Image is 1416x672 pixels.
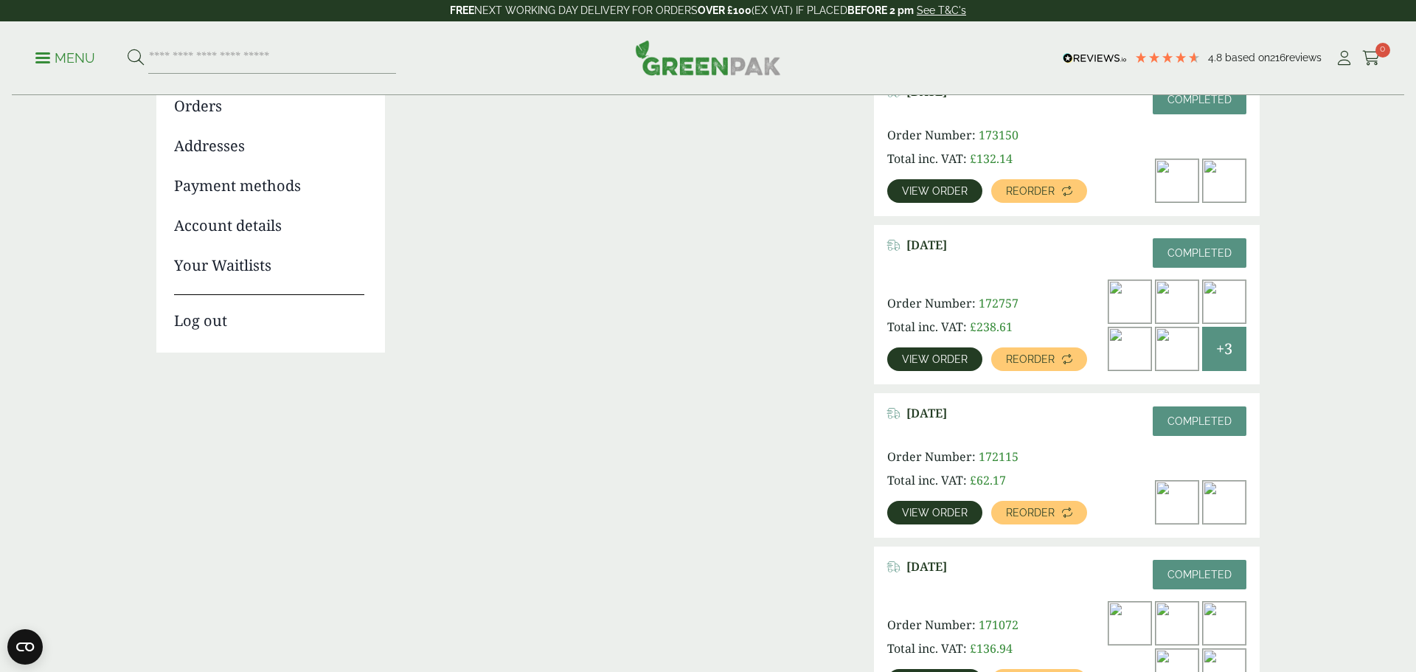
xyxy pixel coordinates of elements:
bdi: 238.61 [970,319,1013,335]
img: Kraft-Bowl-500ml-with-Nachos-300x200.jpg [1203,159,1246,202]
a: View order [887,501,982,524]
span: 172757 [979,295,1018,311]
span: Reorder [1006,508,1055,518]
a: Payment methods [174,175,364,197]
div: 4.79 Stars [1134,51,1201,64]
img: 8oz_kraft_a-300x200.jpg [1203,280,1246,323]
i: Cart [1362,51,1381,66]
span: £ [970,319,976,335]
button: Open CMP widget [7,629,43,665]
span: Order Number: [887,127,976,143]
img: Kraft-Bowl-500ml-with-Nachos-300x200.jpg [1203,481,1246,524]
a: Your Waitlists [174,254,364,277]
img: 10kraft-300x200.jpg [1156,280,1198,323]
strong: FREE [450,4,474,16]
span: Total inc. VAT: [887,150,967,167]
bdi: 132.14 [970,150,1013,167]
span: View order [902,186,968,196]
span: Completed [1167,569,1232,581]
span: Reorder [1006,186,1055,196]
img: 12oz_kraft_a-300x200.jpg [1108,328,1151,370]
a: Account details [174,215,364,237]
img: Kraft-4oz-with-Peas-300x200.jpg [1203,602,1246,645]
span: Total inc. VAT: [887,640,967,657]
a: Reorder [991,347,1087,371]
span: Reorder [1006,354,1055,364]
img: Standard-Kraft-Clamshell-Burger-Box-with-Chicken-Burger-300x200.jpg [1108,602,1151,645]
a: 0 [1362,47,1381,69]
span: View order [902,508,968,518]
i: My Account [1335,51,1353,66]
span: 172115 [979,448,1018,465]
span: £ [970,640,976,657]
a: See T&C's [917,4,966,16]
span: 0 [1375,43,1390,58]
img: IMG_5658-300x200.jpg [1156,159,1198,202]
span: Order Number: [887,295,976,311]
p: Menu [35,49,95,67]
span: Completed [1167,415,1232,427]
img: dsc_0111a_1_3-300x449.jpg [1108,280,1151,323]
span: +3 [1216,338,1232,360]
span: Total inc. VAT: [887,472,967,488]
span: Order Number: [887,448,976,465]
span: [DATE] [906,238,947,252]
a: Reorder [991,501,1087,524]
a: View order [887,179,982,203]
span: Total inc. VAT: [887,319,967,335]
a: Menu [35,49,95,64]
span: £ [970,150,976,167]
a: Addresses [174,135,364,157]
a: View order [887,347,982,371]
bdi: 136.94 [970,640,1013,657]
span: [DATE] [906,406,947,420]
img: REVIEWS.io [1063,53,1127,63]
span: View order [902,354,968,364]
span: Completed [1167,247,1232,259]
img: dsc3350a_1-300x200.jpg [1156,481,1198,524]
span: [DATE] [906,560,947,574]
span: 173150 [979,127,1018,143]
a: Log out [174,294,364,332]
strong: BEFORE 2 pm [847,4,914,16]
span: [DATE] [906,85,947,99]
img: Small-Plastic-Lid-Top-300x181.jpg [1156,602,1198,645]
span: 216 [1270,52,1285,63]
span: 4.8 [1208,52,1225,63]
span: Order Number: [887,617,976,633]
a: Reorder [991,179,1087,203]
span: Completed [1167,94,1232,105]
span: Based on [1225,52,1270,63]
img: 10160.05-High-300x300.jpg [1156,328,1198,370]
bdi: 62.17 [970,472,1006,488]
span: £ [970,472,976,488]
img: GreenPak Supplies [635,40,781,75]
span: 171072 [979,617,1018,633]
span: reviews [1285,52,1322,63]
a: Orders [174,95,364,117]
strong: OVER £100 [698,4,752,16]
